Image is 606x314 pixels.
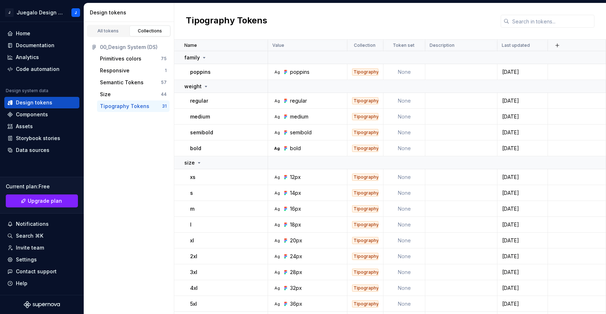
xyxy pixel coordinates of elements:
[290,253,302,260] div: 24px
[274,254,280,259] div: Ag
[274,285,280,291] div: Ag
[6,194,78,207] a: Upgrade plan
[190,129,213,136] p: semibold
[274,301,280,307] div: Ag
[28,197,62,205] span: Upgrade plan
[190,189,193,197] p: s
[4,109,79,120] a: Components
[274,174,280,180] div: Ag
[90,9,171,16] div: Design tokens
[290,174,301,181] div: 12px
[383,64,425,80] td: None
[4,230,79,242] button: Search ⌘K
[162,103,167,109] div: 31
[16,268,57,275] div: Contact support
[274,206,280,212] div: Ag
[184,42,197,48] p: Name
[274,98,280,104] div: Ag
[274,130,280,135] div: Ag
[4,40,79,51] a: Documentation
[16,54,39,61] div: Analytics
[352,189,378,197] div: Tipography Tokens
[90,28,126,34] div: All tokens
[274,114,280,120] div: Ag
[190,97,208,104] p: regular
[352,284,378,292] div: Tipography Tokens
[190,221,192,228] p: l
[16,111,48,118] div: Components
[16,220,49,228] div: Notifications
[165,68,167,73] div: 1
[190,205,194,212] p: m
[16,280,27,287] div: Help
[4,218,79,230] button: Notifications
[16,256,37,263] div: Settings
[4,144,79,156] a: Data sources
[383,296,425,312] td: None
[190,269,197,276] p: 3xl
[383,201,425,217] td: None
[383,140,425,156] td: None
[190,237,194,244] p: xl
[97,89,170,100] button: Size44
[498,284,547,292] div: [DATE]
[190,253,197,260] p: 2xl
[274,222,280,228] div: Ag
[498,145,547,152] div: [DATE]
[16,30,30,37] div: Home
[97,77,170,88] button: Semantic Tokens57
[352,145,378,152] div: Tipography Tokens
[383,217,425,233] td: None
[498,300,547,308] div: [DATE]
[383,109,425,125] td: None
[16,99,52,106] div: Design tokens
[184,159,195,166] p: size
[184,54,200,61] p: family
[430,42,454,48] p: Description
[498,68,547,76] div: [DATE]
[354,42,376,48] p: Collection
[383,169,425,185] td: None
[290,129,312,136] div: semibold
[100,67,129,74] div: Responsive
[161,56,167,62] div: 75
[352,113,378,120] div: Tipography Tokens
[393,42,414,48] p: Token set
[509,15,594,28] input: Search in tokens...
[498,221,547,228] div: [DATE]
[16,123,33,130] div: Assets
[502,42,530,48] p: Last updated
[190,284,198,292] p: 4xl
[352,205,378,212] div: Tipography Tokens
[17,9,63,16] div: Juegalo Design System
[100,55,141,62] div: Primitives colors
[100,44,167,51] div: 00_Design System (DS)
[16,147,49,154] div: Data sources
[4,121,79,132] a: Assets
[290,68,309,76] div: poppins
[5,8,14,17] div: J
[100,79,144,86] div: Semantic Tokens
[4,278,79,289] button: Help
[290,97,307,104] div: regular
[97,65,170,76] button: Responsive1
[498,253,547,260] div: [DATE]
[498,269,547,276] div: [DATE]
[290,189,301,197] div: 14px
[132,28,168,34] div: Collections
[97,53,170,64] a: Primitives colors75
[352,97,378,104] div: Tipography Tokens
[274,69,280,75] div: Ag
[161,80,167,85] div: 57
[352,174,378,181] div: Tipography Tokens
[190,68,211,76] p: poppins
[383,185,425,201] td: None
[290,221,301,228] div: 18px
[498,113,547,120] div: [DATE]
[383,93,425,109] td: None
[290,237,302,244] div: 20px
[274,190,280,196] div: Ag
